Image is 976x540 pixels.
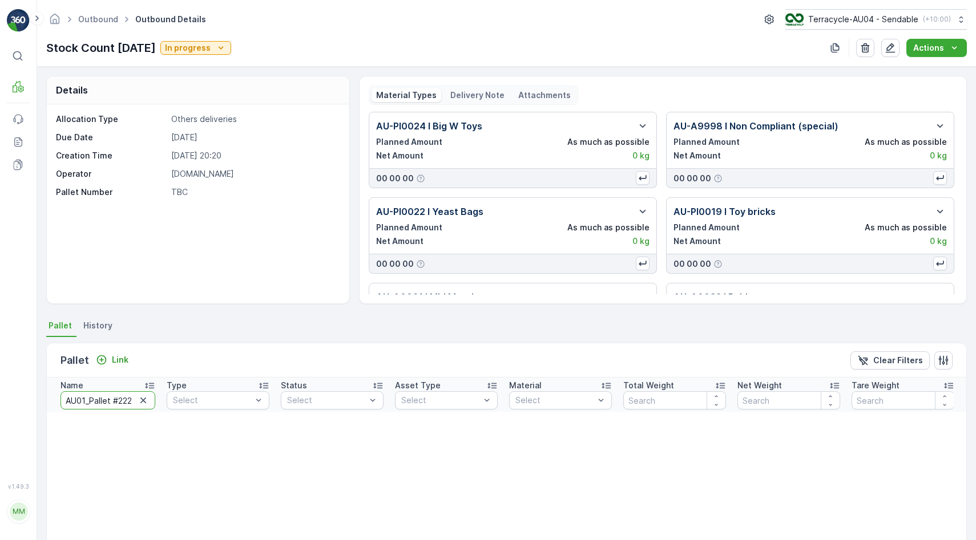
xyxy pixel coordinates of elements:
p: Select [287,395,366,406]
p: As much as possible [567,136,650,148]
p: Planned Amount [376,136,442,148]
p: Net Weight [737,380,782,391]
span: History [83,320,112,331]
p: Pallet Number [56,186,167,198]
div: Help Tooltip Icon [713,259,723,269]
p: Terracycle-AU04 - Sendable [808,14,918,25]
span: v 1.49.3 [7,483,30,490]
button: Clear Filters [850,351,930,370]
input: Search [737,391,840,409]
p: Link [112,354,128,366]
p: Select [401,395,480,406]
img: terracycle_logo.png [785,13,804,26]
div: Help Tooltip Icon [416,259,425,269]
p: Planned Amount [673,136,740,148]
p: Actions [913,42,944,54]
p: AU-A9998 I Non Compliant (special) [673,119,838,133]
p: AU-A0031 I Mbl Metal [376,290,474,304]
p: 00 00 00 [673,258,711,270]
p: Status [281,380,307,391]
p: Stock Count [DATE] [46,39,156,56]
p: Net Amount [673,236,721,247]
p: [DATE] [171,132,337,143]
div: Help Tooltip Icon [416,174,425,183]
p: 0 kg [930,236,947,247]
p: Clear Filters [873,355,923,366]
button: In progress [160,41,231,55]
p: Select [173,395,252,406]
p: AU-PI0022 I Yeast Bags [376,205,483,218]
div: Help Tooltip Icon [713,174,723,183]
p: Name [61,380,83,391]
p: Net Amount [376,236,424,247]
p: Material Types [376,90,437,101]
input: Search [852,391,954,409]
p: As much as possible [865,136,947,148]
p: Net Amount [376,150,424,161]
p: Operator [56,168,167,180]
p: Select [515,395,594,406]
span: Pallet [49,320,72,331]
p: Pallet [61,352,89,368]
a: Outbound [78,14,118,24]
p: Attachments [518,90,571,101]
p: Due Date [56,132,167,143]
p: Tare Weight [852,380,900,391]
p: As much as possible [567,222,650,233]
button: Link [91,353,133,367]
p: Details [56,83,88,97]
p: 00 00 00 [376,258,414,270]
p: As much as possible [865,222,947,233]
p: Delivery Note [450,90,505,101]
p: 00 00 00 [376,173,414,184]
input: Search [61,391,155,409]
button: Actions [906,39,967,57]
p: 0 kg [632,150,650,161]
p: AU-A0033 I Rubber [673,290,761,304]
span: Outbound Details [133,14,208,25]
img: logo [7,9,30,32]
p: Planned Amount [376,222,442,233]
div: MM [10,502,28,521]
a: Homepage [49,17,61,27]
button: MM [7,492,30,531]
p: Total Weight [623,380,674,391]
p: Material [509,380,542,391]
p: Type [167,380,187,391]
p: AU-PI0024 I Big W Toys [376,119,482,133]
p: TBC [171,186,337,198]
p: Allocation Type [56,113,167,125]
p: Planned Amount [673,222,740,233]
p: 0 kg [632,236,650,247]
p: Asset Type [395,380,441,391]
p: Creation Time [56,150,167,161]
p: AU-PI0019 I Toy bricks [673,205,776,218]
p: 00 00 00 [673,173,711,184]
p: Net Amount [673,150,721,161]
p: ( +10:00 ) [923,15,951,24]
p: In progress [165,42,211,54]
p: [DATE] 20:20 [171,150,337,161]
p: [DOMAIN_NAME] [171,168,337,180]
input: Search [623,391,726,409]
button: Terracycle-AU04 - Sendable(+10:00) [785,9,967,30]
p: 0 kg [930,150,947,161]
p: Others deliveries [171,113,337,125]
